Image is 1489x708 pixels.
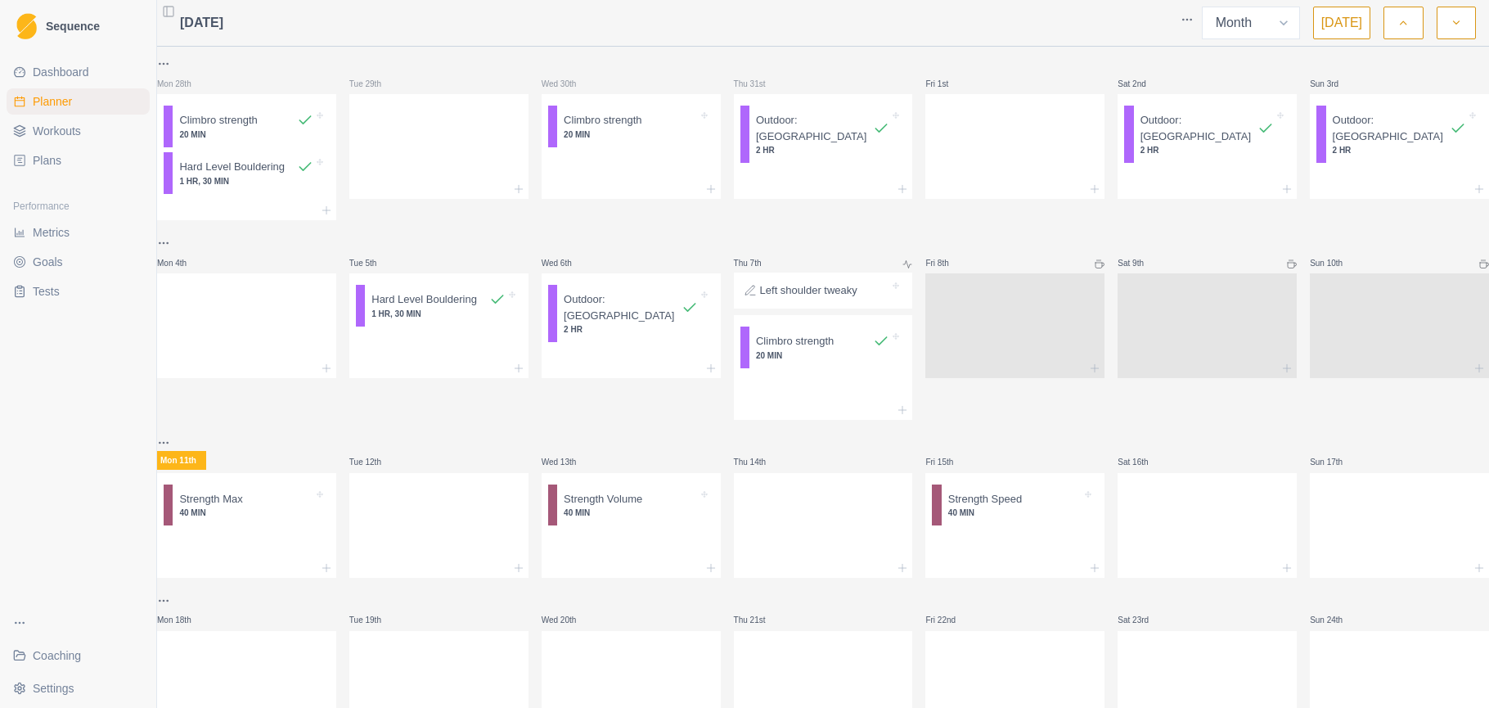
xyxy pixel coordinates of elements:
[157,451,206,470] p: Mon 11th
[179,507,313,519] p: 40 MIN
[179,159,285,175] p: Hard Level Bouldering
[1310,257,1359,269] p: Sun 10th
[925,456,974,468] p: Fri 15th
[1333,144,1466,156] p: 2 HR
[179,112,257,129] p: Climbro strength
[564,291,681,323] p: Outdoor: [GEOGRAPHIC_DATA]
[1118,78,1167,90] p: Sat 2nd
[7,147,150,174] a: Plans
[180,13,223,33] span: [DATE]
[179,129,313,141] p: 20 MIN
[7,219,150,246] a: Metrics
[7,643,150,669] a: Coaching
[157,614,206,626] p: Mon 18th
[1124,106,1290,163] div: Outdoor: [GEOGRAPHIC_DATA]2 HR
[179,175,313,187] p: 1 HR, 30 MIN
[356,285,522,327] div: Hard Level Bouldering1 HR, 30 MIN
[548,285,714,342] div: Outdoor: [GEOGRAPHIC_DATA]2 HR
[7,118,150,144] a: Workouts
[46,20,100,32] span: Sequence
[1118,257,1167,269] p: Sat 9th
[1310,614,1359,626] p: Sun 24th
[1118,614,1167,626] p: Sat 23rd
[349,614,398,626] p: Tue 19th
[157,257,206,269] p: Mon 4th
[734,273,913,309] div: Left shoulder tweaky
[1316,106,1482,163] div: Outdoor: [GEOGRAPHIC_DATA]2 HR
[16,13,37,40] img: Logo
[371,308,505,320] p: 1 HR, 30 MIN
[33,64,89,80] span: Dashboard
[925,257,974,269] p: Fri 8th
[1310,78,1359,90] p: Sun 3rd
[33,152,61,169] span: Plans
[564,323,697,336] p: 2 HR
[542,78,591,90] p: Wed 30th
[542,257,591,269] p: Wed 6th
[542,614,591,626] p: Wed 20th
[564,112,641,129] p: Climbro strength
[925,78,974,90] p: Fri 1st
[1333,112,1450,144] p: Outdoor: [GEOGRAPHIC_DATA]
[179,491,242,507] p: Strength Max
[33,283,60,300] span: Tests
[740,106,906,163] div: Outdoor: [GEOGRAPHIC_DATA]2 HR
[164,106,330,147] div: Climbro strength20 MIN
[164,152,330,194] div: Hard Level Bouldering1 HR, 30 MIN
[1310,456,1359,468] p: Sun 17th
[7,249,150,275] a: Goals
[564,507,697,519] p: 40 MIN
[7,88,150,115] a: Planner
[349,257,398,269] p: Tue 5th
[760,282,857,299] p: Left shoulder tweaky
[33,254,63,270] span: Goals
[1140,144,1274,156] p: 2 HR
[157,78,206,90] p: Mon 28th
[33,93,72,110] span: Planner
[7,193,150,219] div: Performance
[734,78,783,90] p: Thu 31st
[371,291,477,308] p: Hard Level Bouldering
[740,327,906,368] div: Climbro strength20 MIN
[734,456,783,468] p: Thu 14th
[564,129,697,141] p: 20 MIN
[756,144,889,156] p: 2 HR
[7,59,150,85] a: Dashboard
[33,123,81,139] span: Workouts
[548,106,714,147] div: Climbro strength20 MIN
[349,78,398,90] p: Tue 29th
[925,614,974,626] p: Fri 22nd
[756,349,889,362] p: 20 MIN
[7,278,150,304] a: Tests
[948,507,1082,519] p: 40 MIN
[33,224,70,241] span: Metrics
[542,456,591,468] p: Wed 13th
[7,7,150,46] a: LogoSequence
[1118,456,1167,468] p: Sat 16th
[548,485,714,526] div: Strength Volume40 MIN
[734,614,783,626] p: Thu 21st
[756,333,834,349] p: Climbro strength
[932,485,1098,526] div: Strength Speed40 MIN
[948,491,1022,507] p: Strength Speed
[734,257,783,269] p: Thu 7th
[756,112,873,144] p: Outdoor: [GEOGRAPHIC_DATA]
[349,456,398,468] p: Tue 12th
[1313,7,1370,39] button: [DATE]
[7,675,150,701] button: Settings
[33,647,81,664] span: Coaching
[564,491,642,507] p: Strength Volume
[1140,112,1257,144] p: Outdoor: [GEOGRAPHIC_DATA]
[164,485,330,526] div: Strength Max40 MIN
